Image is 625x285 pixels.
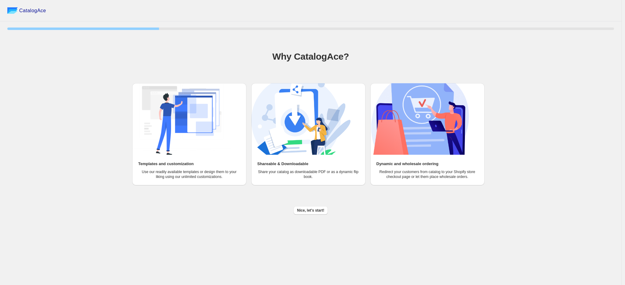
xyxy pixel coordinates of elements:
[19,8,46,14] span: CatalogAce
[251,83,350,155] img: Shareable & Downloadable
[257,169,359,179] p: Share your catalog as downloadable PDF or as a dynamic flip book.
[7,50,614,63] h1: Why CatalogAce?
[370,83,470,155] img: Dynamic and wholesale ordering
[132,83,231,155] img: Templates and customization
[294,206,328,215] button: Nice, let's start!
[376,161,439,167] h2: Dynamic and wholesale ordering
[257,161,309,167] h2: Shareable & Downloadable
[138,169,240,179] p: Use our readily available templates or design them to your liking using our unlimited customizati...
[7,7,18,14] img: catalog ace
[297,208,324,213] span: Nice, let's start!
[376,169,478,179] p: Redirect your customers from catalog to your Shopify store checkout page or let them place wholes...
[138,161,194,167] h2: Templates and customization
